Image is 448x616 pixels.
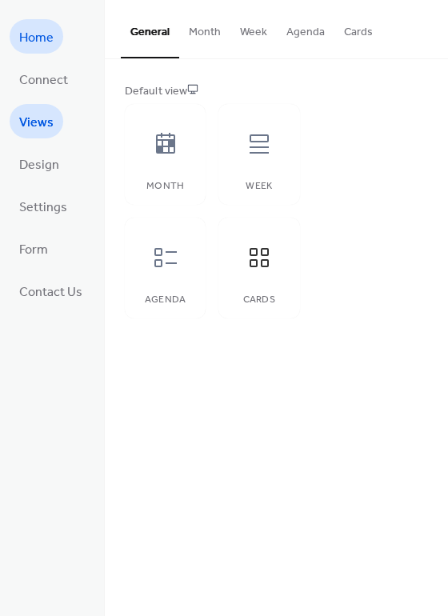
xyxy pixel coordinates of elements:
a: Home [10,19,63,54]
div: Cards [234,294,283,306]
a: Design [10,146,69,181]
a: Connect [10,62,78,96]
span: Settings [19,195,67,220]
span: Contact Us [19,280,82,305]
a: Views [10,104,63,138]
a: Contact Us [10,274,92,308]
span: Connect [19,68,68,93]
span: Home [19,26,54,50]
div: Agenda [141,294,190,306]
div: Week [234,181,283,192]
a: Settings [10,189,77,223]
div: Month [141,181,190,192]
a: Form [10,231,58,266]
span: Form [19,238,48,262]
span: Design [19,153,59,178]
div: Default view [125,83,425,100]
span: Views [19,110,54,135]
